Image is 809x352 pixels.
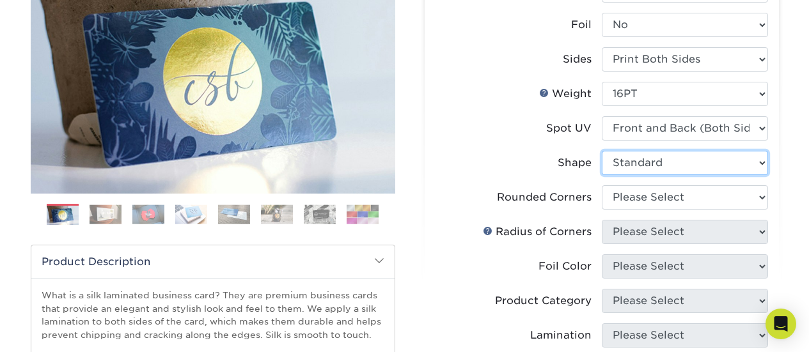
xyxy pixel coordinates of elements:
div: Lamination [530,328,592,343]
img: Business Cards 02 [90,204,122,224]
div: Foil Color [538,259,592,274]
img: Business Cards 06 [261,204,293,224]
img: Business Cards 01 [47,199,79,231]
div: Product Category [495,293,592,309]
img: Business Cards 04 [175,204,207,224]
div: Rounded Corners [497,190,592,205]
div: Shape [558,155,592,171]
img: Business Cards 08 [347,204,379,224]
div: Foil [571,17,592,33]
div: Sides [563,52,592,67]
img: Business Cards 07 [304,204,336,224]
h2: Product Description [31,245,395,278]
div: Radius of Corners [483,224,592,240]
div: Weight [539,86,592,102]
img: Business Cards 03 [132,204,164,224]
div: Open Intercom Messenger [766,309,796,339]
div: Spot UV [546,121,592,136]
img: Business Cards 05 [218,204,250,224]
